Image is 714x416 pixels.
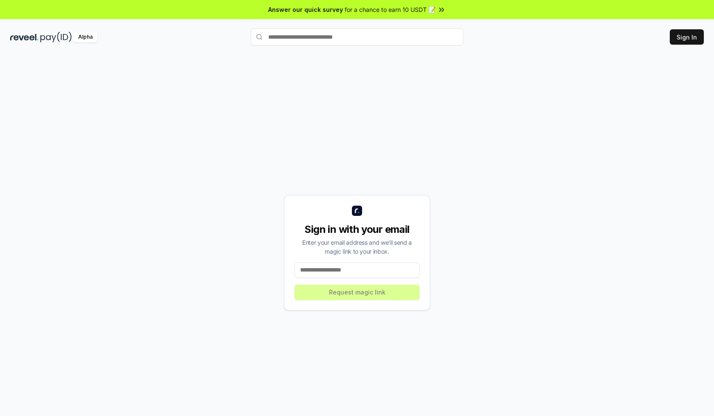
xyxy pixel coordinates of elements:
[670,29,704,45] button: Sign In
[10,32,39,42] img: reveel_dark
[345,5,436,14] span: for a chance to earn 10 USDT 📝
[352,206,362,216] img: logo_small
[40,32,72,42] img: pay_id
[268,5,343,14] span: Answer our quick survey
[295,238,419,256] div: Enter your email address and we’ll send a magic link to your inbox.
[295,223,419,236] div: Sign in with your email
[74,32,97,42] div: Alpha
